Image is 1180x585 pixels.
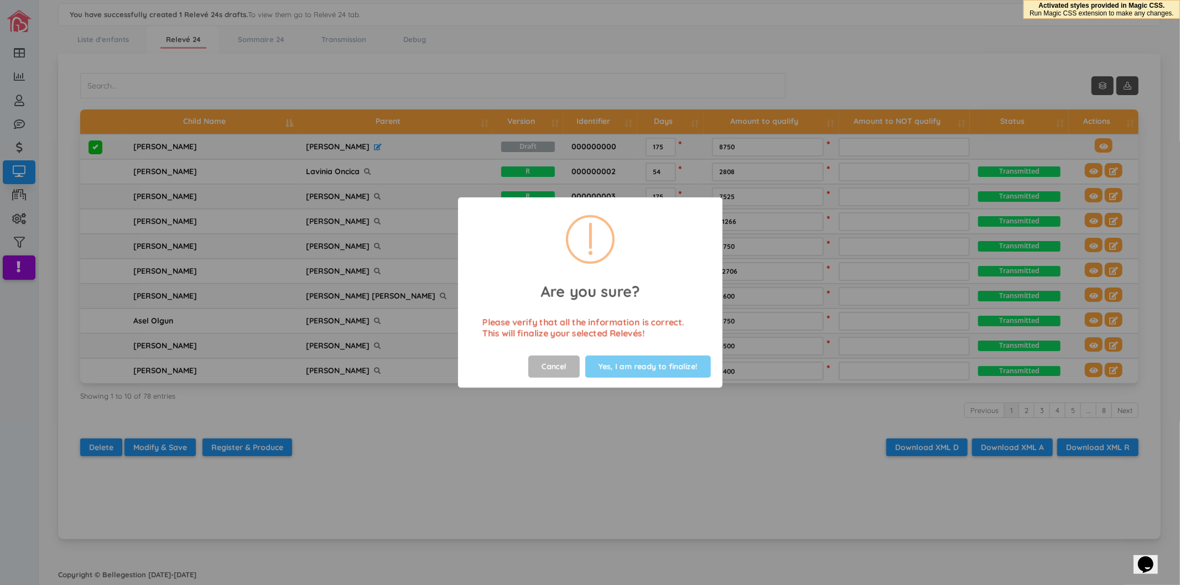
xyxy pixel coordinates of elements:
button: Cancel [528,356,580,378]
span: Run Magic CSS extension to make any changes. [1030,9,1174,17]
iframe: chat widget [1134,541,1169,574]
div: Please verify that all the information is correct. This will finalize your selected Relevés! [477,316,704,338]
div: Are you sure? [458,275,722,301]
div: Activated styles provided in Magic CSS. [1030,2,1174,17]
button: Yes, I am ready to finalize! [585,356,711,378]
